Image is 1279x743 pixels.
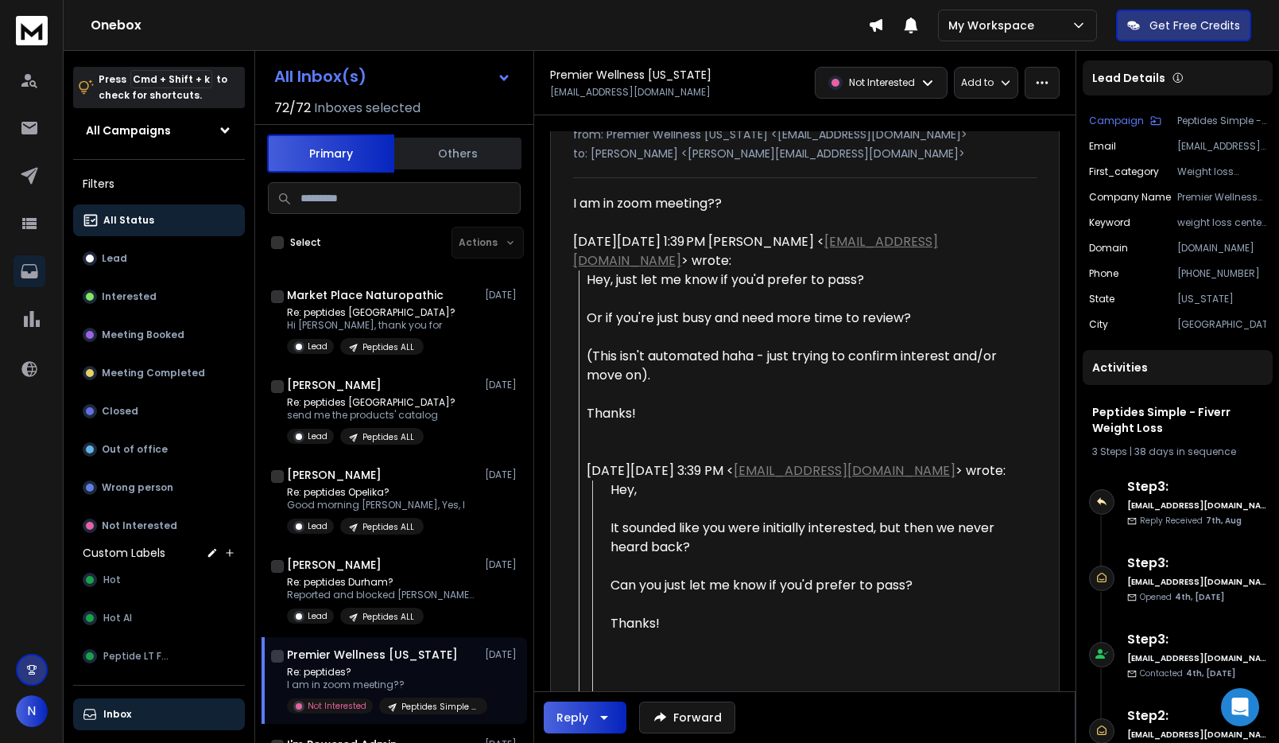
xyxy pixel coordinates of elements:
h6: [EMAIL_ADDRESS][DOMAIN_NAME] [1127,652,1266,664]
button: Others [394,136,521,171]
p: [DATE] [485,379,521,391]
p: Peptides Simple - Fiverr Weight Loss [401,701,478,713]
p: Wrong person [102,481,173,494]
h1: All Campaigns [86,123,171,138]
span: N [16,695,48,727]
p: [DATE] [485,469,521,481]
button: Inbox [73,698,245,730]
div: (This isn't automated haha - just trying to confirm interest and/or move on). [587,347,1024,385]
div: [DATE][DATE] 3:39 PM < > wrote: [587,461,1024,480]
p: Peptides Simple - Fiverr Weight Loss [1177,115,1266,127]
p: Get Free Credits [1149,18,1240,33]
p: Not Interested [308,700,366,712]
div: I am in zoom meeting?? [573,194,1024,213]
p: Phone [1089,267,1118,280]
p: from: Premier Wellness [US_STATE] <[EMAIL_ADDRESS][DOMAIN_NAME]> [573,126,1037,142]
button: Out of office [73,434,245,465]
h1: [PERSON_NAME] [287,377,382,393]
button: Campaign [1089,115,1161,127]
img: logo [16,16,48,45]
h1: [PERSON_NAME] [287,467,382,483]
button: Meeting Booked [73,319,245,351]
p: Peptides ALL [362,611,414,623]
button: Reply [544,702,626,733]
p: City [1089,318,1108,331]
p: Peptides ALL [362,431,414,443]
p: My Workspace [948,18,1041,33]
a: [EMAIL_ADDRESS][DOMAIN_NAME] [573,232,938,270]
div: Hey, [610,480,1024,500]
h1: [PERSON_NAME] [287,557,382,573]
button: All Inbox(s) [262,60,524,92]
div: | [1092,445,1263,458]
p: [EMAIL_ADDRESS][DOMAIN_NAME] [1177,140,1266,153]
p: Premier Wellness [US_STATE] [1177,191,1266,204]
div: Domain: [URL] [41,41,113,54]
button: Hot AI [73,602,245,634]
span: 4th, [DATE] [1186,667,1235,679]
p: [PHONE_NUMBER] [1177,267,1266,280]
button: Meeting Completed [73,357,245,389]
button: Closed [73,395,245,427]
label: Select [290,236,321,249]
p: Lead [308,610,328,622]
p: [US_STATE] [1177,293,1266,305]
h3: Filters [73,173,245,195]
div: Can you just let me know if you'd prefer to pass? [610,576,1024,595]
button: Interested [73,281,245,313]
p: All Status [103,214,154,227]
h1: Premier Wellness [US_STATE] [550,67,711,83]
h6: [EMAIL_ADDRESS][DOMAIN_NAME] [1127,729,1266,741]
p: [GEOGRAPHIC_DATA] [1177,318,1266,331]
p: Peptides ALL [362,341,414,353]
p: Reported and blocked [PERSON_NAME] ([PERSON_NAME]) [287,589,478,601]
h1: All Inbox(s) [274,68,366,84]
p: Contacted [1140,667,1235,679]
div: Or if you're just busy and need more time to review? [587,309,1024,328]
h6: Step 3 : [1127,630,1266,649]
p: Not Interested [849,76,915,89]
p: Interested [102,290,157,303]
p: Out of office [102,443,168,456]
p: Re: peptides [GEOGRAPHIC_DATA]? [287,306,455,319]
p: weight loss center in [GEOGRAPHIC_DATA], [US_STATE], [GEOGRAPHIC_DATA] [1177,216,1266,229]
span: Cmd + Shift + k [130,70,212,88]
img: website_grey.svg [25,41,38,54]
h6: Step 3 : [1127,554,1266,573]
div: [DATE][DATE] 1:39 PM [PERSON_NAME] < > wrote: [573,232,1024,270]
p: Domain [1089,242,1128,255]
a: [EMAIL_ADDRESS][DOMAIN_NAME] [734,461,955,480]
button: Not Interested [73,510,245,542]
p: Good morning [PERSON_NAME], Yes, I [287,499,465,512]
p: Lead Details [1092,70,1165,86]
div: Hey, just let me know if you'd prefer to pass? [587,270,1024,290]
div: Keywords by Traffic [176,94,268,104]
button: Primary [267,134,394,173]
p: Weight loss service [1177,165,1266,178]
button: Peptide LT FUP [73,640,245,672]
button: All Campaigns [73,115,245,146]
h6: [EMAIL_ADDRESS][DOMAIN_NAME] [1127,500,1266,512]
p: Not Interested [102,519,177,532]
button: Lead [73,243,245,274]
p: [DOMAIN_NAME] [1177,242,1266,255]
span: 38 days in sequence [1134,445,1236,458]
div: v 4.0.24 [45,25,78,38]
button: Get Free Credits [1116,10,1251,41]
p: Re: peptides? [287,666,478,679]
p: Inbox [103,708,131,721]
p: Meeting Booked [102,329,184,341]
img: tab_domain_overview_orange.svg [43,92,56,105]
p: Lead [308,430,328,442]
div: It sounded like you were initially interested, but then we never heard back? [610,519,1024,557]
div: Domain Overview [60,94,142,104]
p: [DATE] [485,648,521,661]
p: Peptides ALL [362,521,414,533]
h6: Step 2 : [1127,706,1266,725]
h3: Custom Labels [83,545,165,561]
button: All Status [73,204,245,236]
p: Add to [961,76,994,89]
p: Campaign [1089,115,1144,127]
p: Re: peptides Durham? [287,576,478,589]
button: Wrong person [73,472,245,504]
